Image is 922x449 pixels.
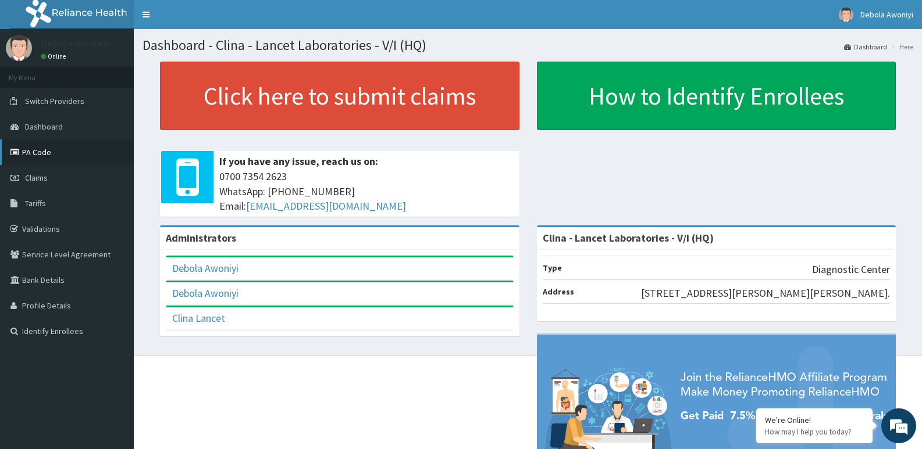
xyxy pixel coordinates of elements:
a: Debola Awoniyi [172,261,238,275]
a: Online [41,52,69,60]
b: Type [543,263,562,273]
li: Here [888,42,913,52]
a: Debola Awoniyi [172,286,238,300]
p: Debola Awoniyi [41,38,110,48]
p: [STREET_ADDRESS][PERSON_NAME][PERSON_NAME]. [641,286,890,301]
div: We're Online! [765,415,864,425]
a: [EMAIL_ADDRESS][DOMAIN_NAME] [246,199,406,213]
a: Clina Lancet [172,311,225,325]
b: Administrators [166,231,236,245]
a: Dashboard [844,42,887,52]
img: User Image [6,35,32,61]
span: Dashboard [25,121,63,132]
p: How may I help you today? [765,427,864,437]
span: Switch Providers [25,96,84,106]
b: If you have any issue, reach us on: [219,155,378,168]
a: How to Identify Enrollees [537,62,896,130]
h1: Dashboard - Clina - Lancet Laboratories - V/I (HQ) [143,38,913,53]
a: Click here to submit claims [160,62,519,130]
b: Address [543,286,574,297]
span: Tariffs [25,198,46,209]
p: Diagnostic Center [812,262,890,277]
span: Claims [25,173,48,183]
span: Debola Awoniyi [860,9,913,20]
strong: Clina - Lancet Laboratories - V/I (HQ) [543,231,714,245]
img: User Image [839,8,853,22]
span: 0700 7354 2623 WhatsApp: [PHONE_NUMBER] Email: [219,169,514,214]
